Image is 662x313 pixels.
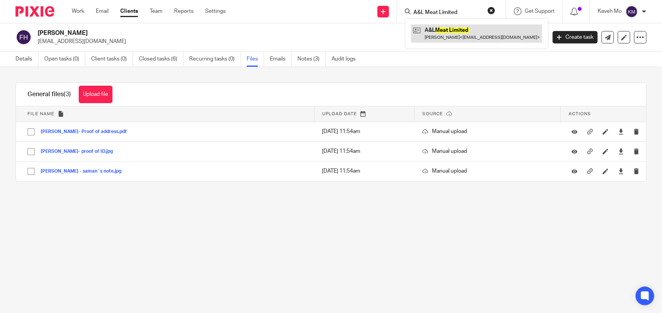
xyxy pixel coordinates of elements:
a: Notes (3) [297,52,326,67]
a: Client tasks (0) [91,52,133,67]
h2: [PERSON_NAME] [38,29,440,37]
a: Settings [205,7,226,15]
img: svg%3E [626,5,638,18]
span: (3) [64,91,71,97]
input: Select [24,164,38,179]
p: [EMAIL_ADDRESS][DOMAIN_NAME] [38,38,541,45]
a: Work [72,7,84,15]
a: Download [618,147,624,155]
button: [PERSON_NAME]- Proof of address.pdf [41,129,133,135]
span: Actions [569,112,591,116]
button: Clear [487,7,495,14]
a: Audit logs [332,52,361,67]
button: [PERSON_NAME]- proof of ID.jpg [41,149,119,154]
input: Select [24,125,38,139]
h1: General files [28,90,71,99]
input: Search [413,9,482,16]
a: Emails [270,52,292,67]
a: Details [16,52,38,67]
a: Reports [174,7,194,15]
p: [DATE] 11:54am [322,128,407,135]
p: [DATE] 11:54am [322,167,407,175]
a: Email [96,7,109,15]
button: Upload file [79,86,112,103]
a: Clients [120,7,138,15]
a: Download [618,128,624,135]
a: Create task [553,31,598,43]
p: Manual upload [422,147,553,155]
span: Upload date [322,112,357,116]
input: Select [24,144,38,159]
a: Team [150,7,162,15]
a: Open tasks (0) [44,52,85,67]
span: Get Support [525,9,555,14]
a: Recurring tasks (0) [189,52,241,67]
a: Files [247,52,264,67]
p: Manual upload [422,128,553,135]
img: svg%3E [16,29,32,45]
p: Manual upload [422,167,553,175]
p: [DATE] 11:54am [322,147,407,155]
p: Kaveh Mo [598,7,622,15]
a: Download [618,167,624,175]
img: Pixie [16,6,54,17]
span: Source [422,112,443,116]
a: Closed tasks (6) [139,52,183,67]
button: [PERSON_NAME] - saman`s note.jpg [41,169,127,174]
span: File name [28,112,54,116]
